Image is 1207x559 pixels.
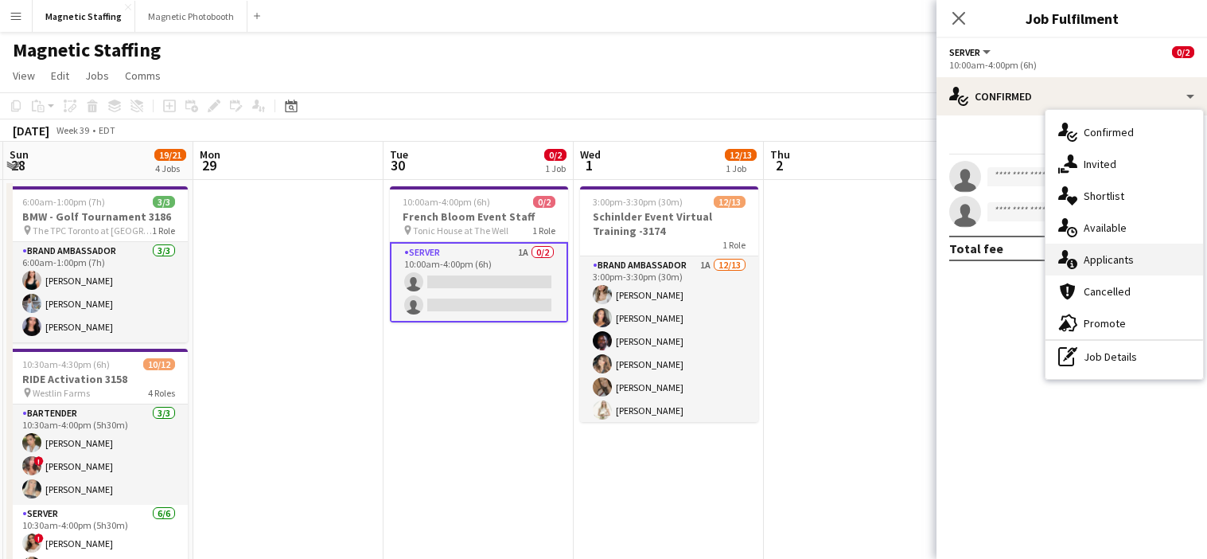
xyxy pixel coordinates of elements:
[119,65,167,86] a: Comms
[593,196,683,208] span: 3:00pm-3:30pm (30m)
[726,162,756,174] div: 1 Job
[22,196,105,208] span: 6:00am-1:00pm (7h)
[45,65,76,86] a: Edit
[403,196,490,208] span: 10:00am-4:00pm (6h)
[1084,316,1126,330] span: Promote
[949,59,1194,71] div: 10:00am-4:00pm (6h)
[949,46,993,58] button: Server
[545,162,566,174] div: 1 Job
[154,149,186,161] span: 19/21
[33,387,90,399] span: Westlin Farms
[532,225,555,236] span: 1 Role
[580,186,758,422] app-job-card: 3:00pm-3:30pm (30m)12/13Schinlder Event Virtual Training -31741 RoleBrand Ambassador1A12/133:00pm...
[1084,157,1116,171] span: Invited
[949,46,980,58] span: Server
[79,65,115,86] a: Jobs
[152,225,175,236] span: 1 Role
[578,156,601,174] span: 1
[34,456,44,466] span: !
[1084,125,1134,139] span: Confirmed
[99,124,115,136] div: EDT
[197,156,220,174] span: 29
[1084,252,1134,267] span: Applicants
[722,239,746,251] span: 1 Role
[10,242,188,342] app-card-role: Brand Ambassador3/36:00am-1:00pm (7h)[PERSON_NAME][PERSON_NAME][PERSON_NAME]
[387,156,408,174] span: 30
[10,147,29,162] span: Sun
[53,124,92,136] span: Week 39
[34,534,44,543] span: !
[936,77,1207,115] div: Confirmed
[22,358,110,370] span: 10:30am-4:30pm (6h)
[200,147,220,162] span: Mon
[51,68,69,83] span: Edit
[725,149,757,161] span: 12/13
[143,358,175,370] span: 10/12
[33,1,135,32] button: Magnetic Staffing
[768,156,790,174] span: 2
[10,186,188,342] app-job-card: 6:00am-1:00pm (7h)3/3BMW - Golf Tournament 3186 The TPC Toronto at [GEOGRAPHIC_DATA]1 RoleBrand A...
[10,405,188,505] app-card-role: Bartender3/310:30am-4:00pm (5h30m)[PERSON_NAME]![PERSON_NAME][PERSON_NAME]
[153,196,175,208] span: 3/3
[13,38,161,62] h1: Magnetic Staffing
[10,209,188,224] h3: BMW - Golf Tournament 3186
[390,186,568,322] app-job-card: 10:00am-4:00pm (6h)0/2French Bloom Event Staff Tonic House at The Well1 RoleServer1A0/210:00am-4:...
[936,8,1207,29] h3: Job Fulfilment
[714,196,746,208] span: 12/13
[533,196,555,208] span: 0/2
[390,147,408,162] span: Tue
[1172,46,1194,58] span: 0/2
[125,68,161,83] span: Comms
[390,209,568,224] h3: French Bloom Event Staff
[770,147,790,162] span: Thu
[580,147,601,162] span: Wed
[33,225,152,236] span: The TPC Toronto at [GEOGRAPHIC_DATA]
[1045,341,1203,373] div: Job Details
[390,242,568,322] app-card-role: Server1A0/210:00am-4:00pm (6h)
[85,68,109,83] span: Jobs
[135,1,247,32] button: Magnetic Photobooth
[1084,284,1131,299] span: Cancelled
[1084,221,1127,235] span: Available
[544,149,567,161] span: 0/2
[1084,189,1124,203] span: Shortlist
[949,240,1003,256] div: Total fee
[10,372,188,386] h3: RIDE Activation 3158
[13,123,49,139] div: [DATE]
[413,225,508,236] span: Tonic House at The Well
[6,65,41,86] a: View
[155,162,185,174] div: 4 Jobs
[580,209,758,238] h3: Schinlder Event Virtual Training -3174
[148,387,175,399] span: 4 Roles
[13,68,35,83] span: View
